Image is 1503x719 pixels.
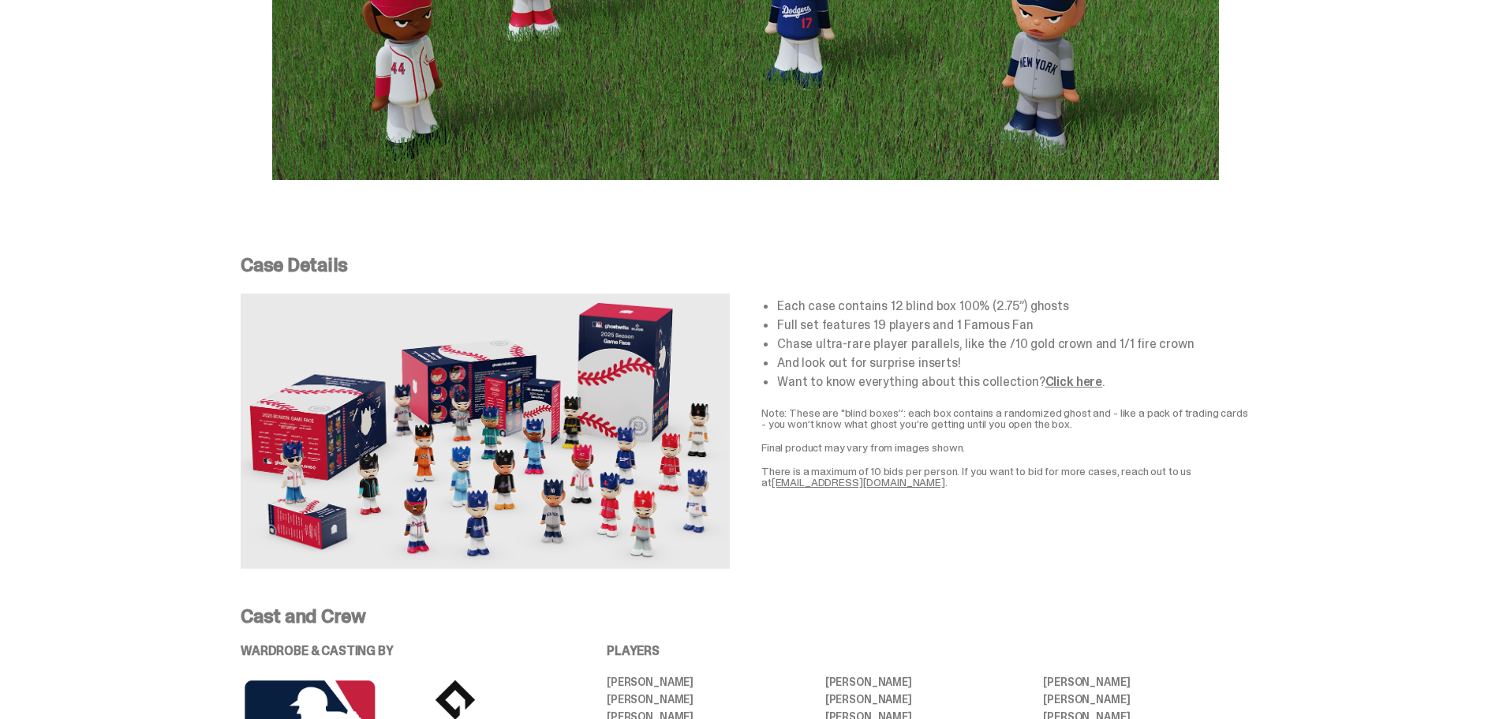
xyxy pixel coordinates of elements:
li: [PERSON_NAME] [825,694,1033,705]
li: Full set features 19 players and 1 Famous Fan [777,319,1251,331]
li: [PERSON_NAME] [1043,676,1251,687]
a: Click here [1045,373,1102,390]
p: Note: These are "blind boxes”: each box contains a randomized ghost and - like a pack of trading ... [761,407,1251,429]
li: Want to know everything about this collection? . [777,376,1251,388]
p: WARDROBE & CASTING BY [241,645,563,657]
li: Each case contains 12 blind box 100% (2.75”) ghosts [777,300,1251,313]
li: [PERSON_NAME] [607,694,814,705]
p: PLAYERS [607,645,1251,657]
p: Cast and Crew [241,607,1251,626]
p: Case Details [241,256,1251,275]
p: Final product may vary from images shown. [761,442,1251,453]
li: Chase ultra-rare player parallels, like the /10 gold crown and 1/1 fire crown [777,338,1251,350]
li: [PERSON_NAME] [607,676,814,687]
p: There is a maximum of 10 bids per person. If you want to bid for more cases, reach out to us at . [761,466,1251,488]
li: [PERSON_NAME] [825,676,1033,687]
li: [PERSON_NAME] [1043,694,1251,705]
img: Case%20Details.png [241,294,730,569]
a: [EMAIL_ADDRESS][DOMAIN_NAME] [772,475,945,489]
li: And look out for surprise inserts! [777,357,1251,369]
